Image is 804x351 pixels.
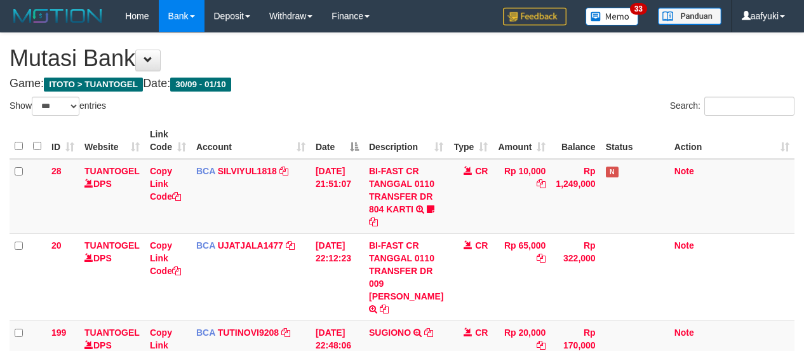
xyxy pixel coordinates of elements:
td: DPS [79,233,145,320]
a: Copy SUGIONO to clipboard [424,327,433,338]
th: Action: activate to sort column ascending [669,123,794,159]
a: BI-FAST CR TANGGAL 0110 TRANSFER DR 804 KARTI [369,166,434,214]
span: BCA [196,327,215,338]
th: Date: activate to sort column descending [311,123,364,159]
span: BCA [196,240,215,251]
span: 20 [51,240,62,251]
a: Copy Rp 10,000 to clipboard [537,179,546,189]
th: Link Code: activate to sort column ascending [145,123,191,159]
span: 30/09 - 01/10 [170,78,231,92]
span: CR [475,240,488,251]
th: Amount: activate to sort column ascending [493,123,551,159]
a: BI-FAST CR TANGGAL 0110 TRANSFER DR 009 [PERSON_NAME] [369,240,443,301]
a: Copy Link Code [150,166,181,202]
a: Copy Rp 65,000 to clipboard [537,253,546,263]
a: TUANTOGEL [84,166,140,176]
a: Copy Rp 20,000 to clipboard [537,340,546,350]
a: SILVIYUL1818 [218,166,277,176]
select: Showentries [32,97,79,116]
span: BCA [196,166,215,176]
a: Copy Link Code [150,240,181,276]
th: Balance [551,123,600,159]
th: Description: activate to sort column ascending [364,123,448,159]
a: UJATJALA1477 [218,240,283,251]
span: 28 [51,166,62,176]
a: Copy SILVIYUL1818 to clipboard [279,166,288,176]
h4: Game: Date: [10,78,794,90]
label: Search: [670,97,794,116]
a: Note [674,327,694,338]
th: ID: activate to sort column ascending [46,123,79,159]
a: Note [674,166,694,176]
a: SUGIONO [369,327,411,338]
th: Status [601,123,669,159]
img: Feedback.jpg [503,8,566,25]
img: MOTION_logo.png [10,6,106,25]
a: Copy TUTINOVI9208 to clipboard [281,327,290,338]
a: Note [674,240,694,251]
span: Has Note [606,167,619,177]
h1: Mutasi Bank [10,46,794,71]
td: [DATE] 22:12:23 [311,233,364,320]
td: Rp 1,249,000 [551,159,600,234]
td: Rp 322,000 [551,233,600,320]
span: CR [475,166,488,176]
input: Search: [704,97,794,116]
a: Copy BI-FAST CR TANGGAL 0110 TRANSFER DR 804 KARTI to clipboard [369,217,378,227]
a: Copy BI-FAST CR TANGGAL 0110 TRANSFER DR 009 MUHAMMAD FURKAN to clipboard [380,304,389,314]
span: ITOTO > TUANTOGEL [44,78,143,92]
span: CR [475,327,488,338]
td: Rp 10,000 [493,159,551,234]
a: TUTINOVI9208 [218,327,279,338]
th: Type: activate to sort column ascending [448,123,493,159]
img: panduan.png [658,8,721,25]
a: TUANTOGEL [84,240,140,251]
td: [DATE] 21:51:07 [311,159,364,234]
span: 199 [51,327,66,338]
a: TUANTOGEL [84,327,140,338]
td: Rp 65,000 [493,233,551,320]
a: Copy UJATJALA1477 to clipboard [286,240,295,251]
label: Show entries [10,97,106,116]
span: 33 [630,3,647,15]
th: Account: activate to sort column ascending [191,123,311,159]
img: Button%20Memo.svg [586,8,639,25]
th: Website: activate to sort column ascending [79,123,145,159]
td: DPS [79,159,145,234]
